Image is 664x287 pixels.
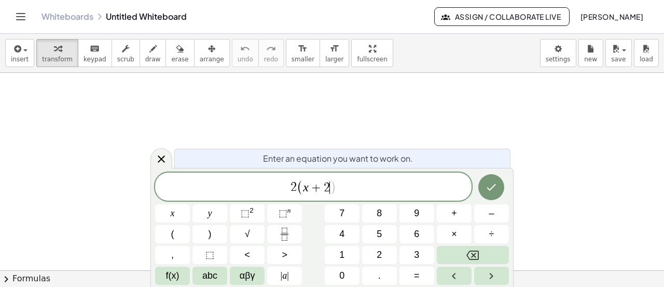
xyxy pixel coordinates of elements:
[303,180,309,194] var: x
[339,227,344,241] span: 4
[245,227,250,241] span: √
[414,248,419,262] span: 3
[42,56,73,63] span: transform
[362,204,397,223] button: 8
[165,39,194,67] button: erase
[287,270,289,281] span: |
[611,56,626,63] span: save
[263,152,413,165] span: Enter an equation you want to work on.
[634,39,659,67] button: load
[292,56,314,63] span: smaller
[155,246,190,264] button: ,
[192,246,227,264] button: Placeholder
[399,225,434,243] button: 6
[325,56,343,63] span: larger
[399,267,434,285] button: Equals
[325,267,359,285] button: 0
[41,11,93,22] a: Whiteboards
[443,12,561,21] span: Assign / Collaborate Live
[362,267,397,285] button: .
[362,225,397,243] button: 5
[451,227,457,241] span: ×
[155,225,190,243] button: (
[478,174,504,200] button: Done
[399,246,434,264] button: 3
[330,180,337,195] span: )
[351,39,393,67] button: fullscreen
[266,43,276,55] i: redo
[192,204,227,223] button: y
[205,248,214,262] span: ⬚
[250,206,254,214] sup: 2
[279,208,287,218] span: ⬚
[112,39,140,67] button: scrub
[540,39,576,67] button: settings
[437,267,472,285] button: Left arrow
[117,56,134,63] span: scrub
[578,39,603,67] button: new
[290,181,297,194] span: 2
[362,246,397,264] button: 2
[200,56,224,63] span: arrange
[437,204,472,223] button: Plus
[282,248,287,262] span: >
[208,206,212,220] span: y
[267,225,302,243] button: Fraction
[339,248,344,262] span: 1
[240,269,255,283] span: αβγ
[325,204,359,223] button: 7
[232,39,259,67] button: undoundo
[605,39,632,67] button: save
[241,208,250,218] span: ⬚
[36,39,78,67] button: transform
[580,12,643,21] span: [PERSON_NAME]
[230,267,265,285] button: Greek alphabet
[309,181,324,194] span: +
[434,7,570,26] button: Assign / Collaborate Live
[437,246,509,264] button: Backspace
[171,56,188,63] span: erase
[145,56,161,63] span: draw
[5,39,34,67] button: insert
[244,248,250,262] span: <
[202,269,217,283] span: abc
[281,270,283,281] span: |
[238,56,253,63] span: undo
[84,56,106,63] span: keypad
[192,267,227,285] button: Alphabet
[474,225,509,243] button: Divide
[324,181,330,194] span: 2
[489,227,494,241] span: ÷
[584,56,597,63] span: new
[298,43,308,55] i: format_size
[437,225,472,243] button: Times
[377,227,382,241] span: 5
[572,7,652,26] button: [PERSON_NAME]
[230,225,265,243] button: Square root
[329,43,339,55] i: format_size
[90,43,100,55] i: keyboard
[377,206,382,220] span: 8
[155,204,190,223] button: x
[414,269,420,283] span: =
[12,8,29,25] button: Toggle navigation
[286,39,320,67] button: format_sizesmaller
[267,267,302,285] button: Absolute value
[230,246,265,264] button: Less than
[640,56,653,63] span: load
[194,39,230,67] button: arrange
[474,267,509,285] button: Right arrow
[414,206,419,220] span: 9
[264,56,278,63] span: redo
[209,227,212,241] span: )
[474,204,509,223] button: Minus
[320,39,349,67] button: format_sizelarger
[240,43,250,55] i: undo
[339,206,344,220] span: 7
[451,206,457,220] span: +
[325,246,359,264] button: 1
[489,206,494,220] span: –
[399,204,434,223] button: 9
[171,248,174,262] span: ,
[78,39,112,67] button: keyboardkeypad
